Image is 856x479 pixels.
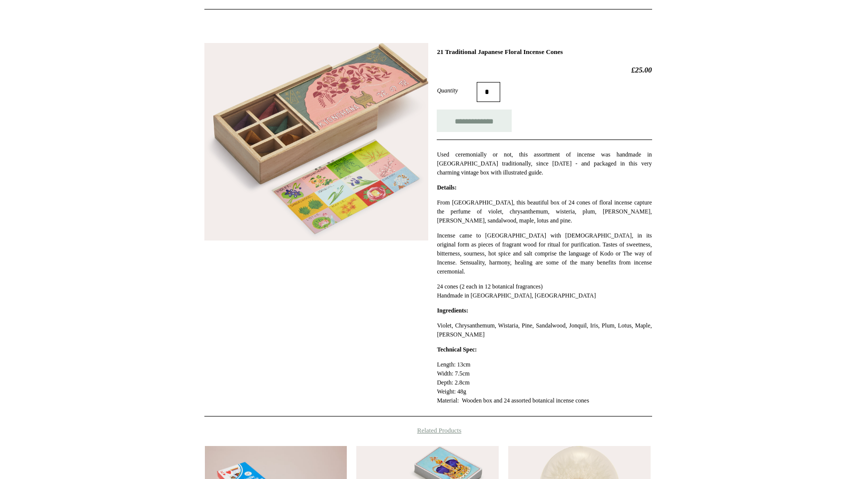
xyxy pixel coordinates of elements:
strong: Ingredients: [437,307,468,314]
p: Used ceremonially or not, this assortment of incense was handmade in [GEOGRAPHIC_DATA] traditiona... [437,150,652,177]
strong: Technical Spec: [437,346,477,353]
p: 24 cones (2 each in 12 botanical fragrances) Handmade in [GEOGRAPHIC_DATA], [GEOGRAPHIC_DATA] [437,282,652,300]
h4: Related Products [178,426,678,434]
strong: Details: [437,184,456,191]
h2: £25.00 [437,65,652,74]
p: Length: 13cm Width: 7.5cm Depth: 2.8cm Weight: 48g Material: Wooden box and 24 assorted botanical... [437,360,652,405]
p: Incense came to [GEOGRAPHIC_DATA] with [DEMOGRAPHIC_DATA], in its original form as pieces of frag... [437,231,652,276]
p: Violet, Chrysanthemum, Wistaria, Pine, Sandalwood, Jonquil, Iris, Plum, Lotus, Maple, [PERSON_NAME] [437,321,652,339]
label: Quantity [437,86,477,95]
p: From [GEOGRAPHIC_DATA], this beautiful box of 24 cones of floral incense capture the perfume of v... [437,198,652,225]
h1: 21 Traditional Japanese Floral Incense Cones [437,48,652,56]
img: 21 Traditional Japanese Floral Incense Cones [204,43,428,241]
